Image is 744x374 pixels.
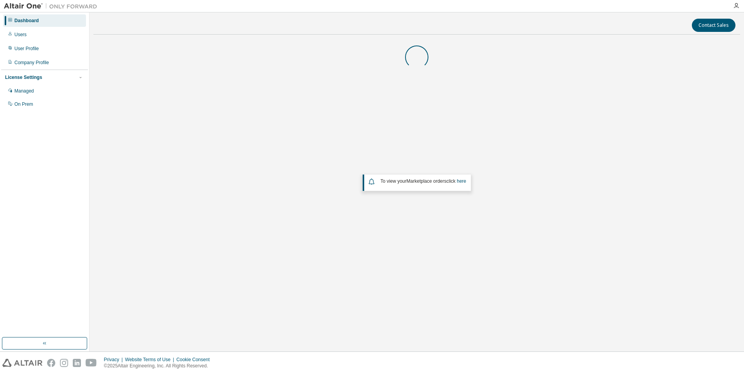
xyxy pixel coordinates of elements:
[692,19,735,32] button: Contact Sales
[14,17,39,24] div: Dashboard
[14,45,39,52] div: User Profile
[457,178,466,184] a: here
[407,178,447,184] em: Marketplace orders
[381,178,466,184] span: To view your click
[73,359,81,367] img: linkedin.svg
[14,88,34,94] div: Managed
[86,359,97,367] img: youtube.svg
[60,359,68,367] img: instagram.svg
[176,357,214,363] div: Cookie Consent
[104,363,214,369] p: © 2025 Altair Engineering, Inc. All Rights Reserved.
[14,31,26,38] div: Users
[14,59,49,66] div: Company Profile
[2,359,42,367] img: altair_logo.svg
[14,101,33,107] div: On Prem
[47,359,55,367] img: facebook.svg
[104,357,125,363] div: Privacy
[5,74,42,80] div: License Settings
[4,2,101,10] img: Altair One
[125,357,176,363] div: Website Terms of Use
